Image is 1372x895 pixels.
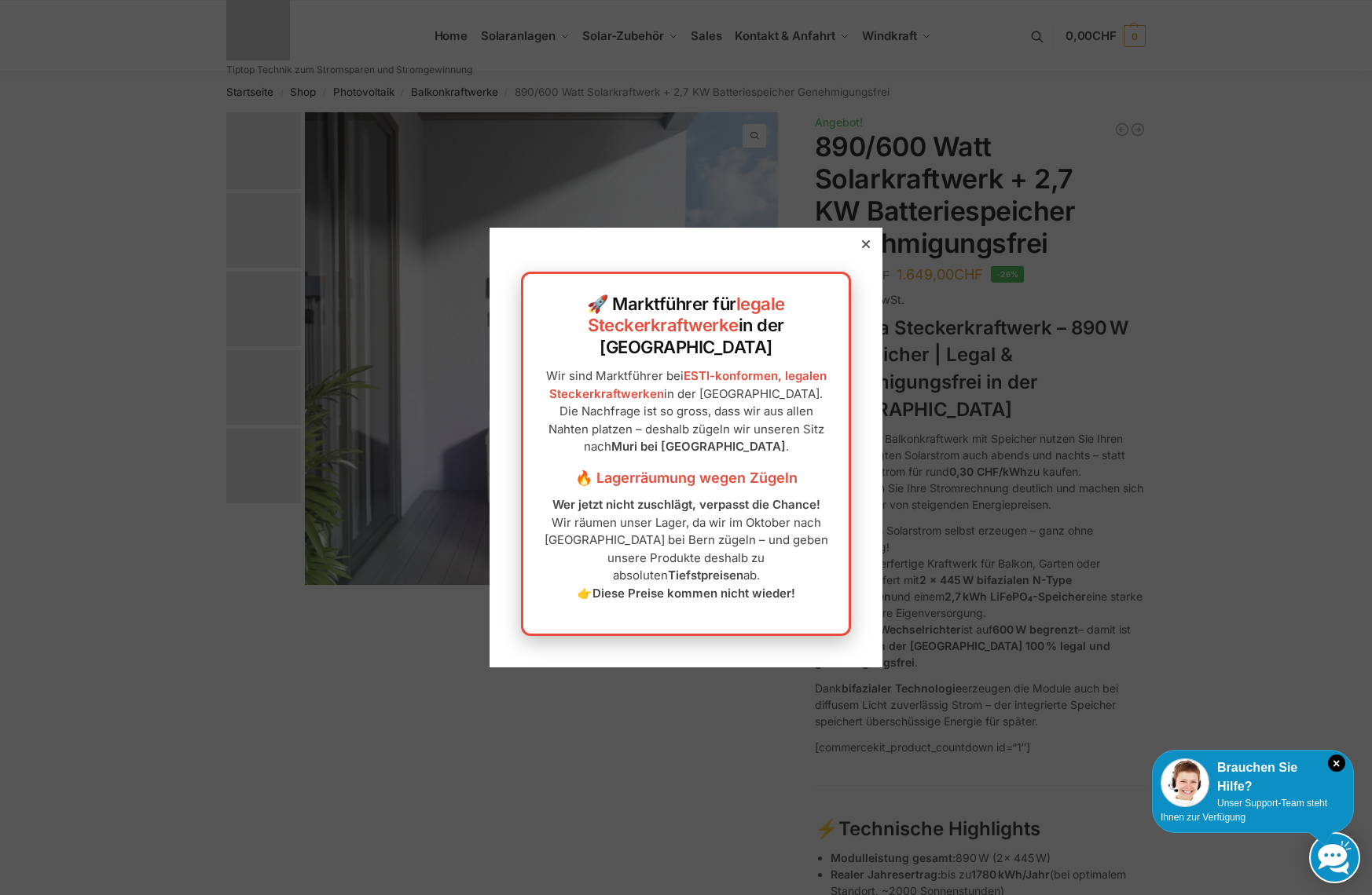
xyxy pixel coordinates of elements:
[539,496,833,602] p: Wir räumen unser Lager, da wir im Oktober nach [GEOGRAPHIC_DATA] bei Bern zügeln – und geben unse...
[1161,758,1345,796] div: Brauchen Sie Hilfe?
[1161,798,1327,823] span: Unser Support-Team steht Ihnen zur Verfügung
[611,439,786,454] strong: Muri bei [GEOGRAPHIC_DATA]
[1328,754,1345,772] i: Schließen
[588,294,785,336] a: legale Steckerkraftwerke
[592,586,795,601] strong: Diese Preise kommen nicht wieder!
[549,368,827,401] a: ESTI-konformen, legalen Steckerkraftwerken
[668,568,743,583] strong: Tiefstpreisen
[1161,758,1209,807] img: Customer service
[539,468,833,488] h3: 🔥 Lagerräumung wegen Zügeln
[552,497,820,512] strong: Wer jetzt nicht zuschlägt, verpasst die Chance!
[539,294,833,359] h2: 🚀 Marktführer für in der [GEOGRAPHIC_DATA]
[539,367,833,456] p: Wir sind Marktführer bei in der [GEOGRAPHIC_DATA]. Die Nachfrage ist so gross, dass wir aus allen...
